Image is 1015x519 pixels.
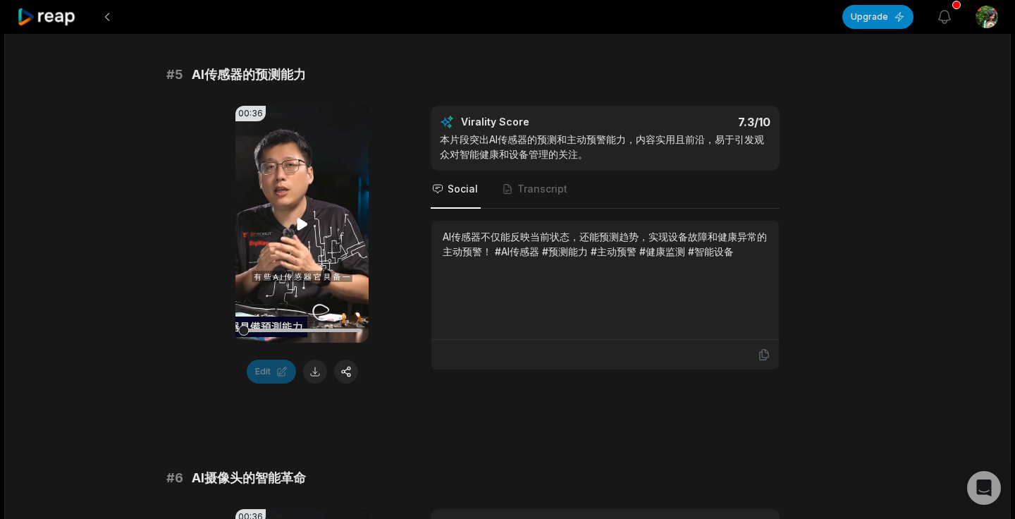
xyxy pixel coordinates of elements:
[166,468,183,488] span: # 6
[967,471,1001,505] div: Open Intercom Messenger
[192,65,306,85] span: AI传感器的预测能力
[842,5,914,29] button: Upgrade
[166,65,183,85] span: # 5
[431,171,780,209] nav: Tabs
[440,132,770,161] div: 本片段突出AI传感器的预测和主动预警能力，内容实用且前沿，易于引发观众对智能健康和设备管理的关注。
[192,468,306,488] span: AI摄像头的智能革命
[235,106,369,343] video: Your browser does not support mp4 format.
[461,115,613,129] div: Virality Score
[620,115,771,129] div: 7.3 /10
[517,182,567,196] span: Transcript
[443,229,768,259] div: AI传感器不仅能反映当前状态，还能预测趋势，实现设备故障和健康异常的主动预警！ #AI传感器 #预测能力 #主动预警 #健康监测 #智能设备
[247,360,296,384] button: Edit
[448,182,478,196] span: Social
